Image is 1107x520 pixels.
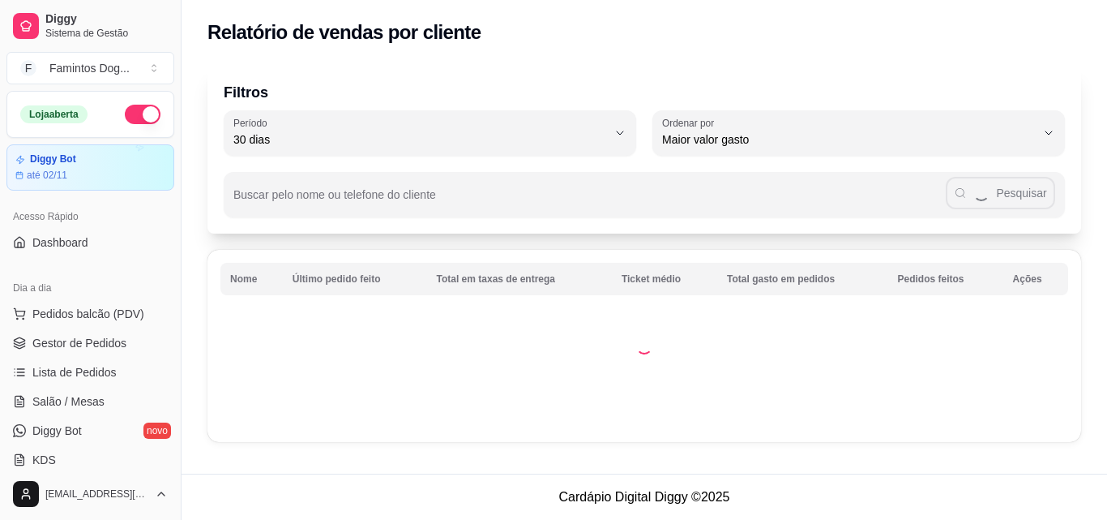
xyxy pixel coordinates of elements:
[30,153,76,165] article: Diggy Bot
[6,418,174,444] a: Diggy Botnovo
[32,423,82,439] span: Diggy Bot
[32,234,88,251] span: Dashboard
[6,144,174,191] a: Diggy Botaté 02/11
[45,488,148,501] span: [EMAIL_ADDRESS][DOMAIN_NAME]
[207,19,481,45] h2: Relatório de vendas por cliente
[32,335,126,351] span: Gestor de Pedidos
[224,81,1065,104] p: Filtros
[6,52,174,84] button: Select a team
[6,389,174,415] a: Salão / Mesas
[6,6,174,45] a: DiggySistema de Gestão
[6,475,174,514] button: [EMAIL_ADDRESS][DOMAIN_NAME]
[6,204,174,230] div: Acesso Rápido
[182,474,1107,520] footer: Cardápio Digital Diggy © 2025
[6,301,174,327] button: Pedidos balcão (PDV)
[20,60,36,76] span: F
[6,275,174,301] div: Dia a dia
[45,27,168,40] span: Sistema de Gestão
[32,393,105,410] span: Salão / Mesas
[233,193,946,209] input: Buscar pelo nome ou telefone do cliente
[6,230,174,256] a: Dashboard
[233,131,607,148] span: 30 dias
[125,105,160,124] button: Alterar Status
[652,110,1065,156] button: Ordenar porMaior valor gasto
[32,452,56,468] span: KDS
[27,169,67,182] article: até 02/11
[233,116,272,130] label: Período
[32,306,144,322] span: Pedidos balcão (PDV)
[6,447,174,473] a: KDS
[662,116,720,130] label: Ordenar por
[45,12,168,27] span: Diggy
[662,131,1036,148] span: Maior valor gasto
[636,338,652,355] div: Loading
[6,359,174,385] a: Lista de Pedidos
[32,364,117,380] span: Lista de Pedidos
[224,110,636,156] button: Período30 dias
[49,60,130,76] div: Famintos Dog ...
[6,330,174,356] a: Gestor de Pedidos
[20,105,88,123] div: Loja aberta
